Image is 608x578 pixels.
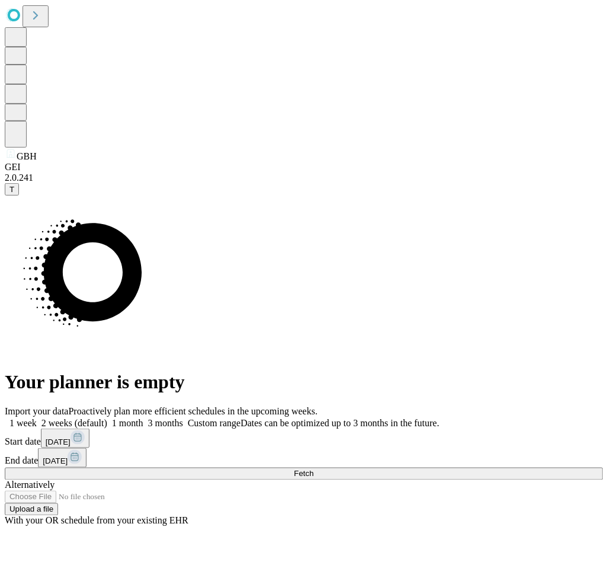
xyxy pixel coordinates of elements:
span: 3 months [148,418,183,428]
span: 2 weeks (default) [41,418,107,428]
button: T [5,183,19,196]
span: [DATE] [46,438,71,446]
span: GBH [17,151,37,161]
button: Fetch [5,468,603,480]
span: 1 week [9,418,37,428]
span: Proactively plan more efficient schedules in the upcoming weeks. [69,406,318,416]
div: End date [5,448,603,468]
span: [DATE] [43,457,68,466]
div: GEI [5,162,603,173]
span: Dates can be optimized up to 3 months in the future. [241,418,439,428]
span: 1 month [112,418,143,428]
button: [DATE] [38,448,87,468]
button: Upload a file [5,503,58,516]
span: T [9,185,14,194]
span: With your OR schedule from your existing EHR [5,516,188,526]
div: 2.0.241 [5,173,603,183]
div: Start date [5,429,603,448]
span: Import your data [5,406,69,416]
span: Alternatively [5,480,55,490]
span: Custom range [188,418,241,428]
h1: Your planner is empty [5,371,603,393]
span: Fetch [294,470,313,478]
button: [DATE] [41,429,89,448]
